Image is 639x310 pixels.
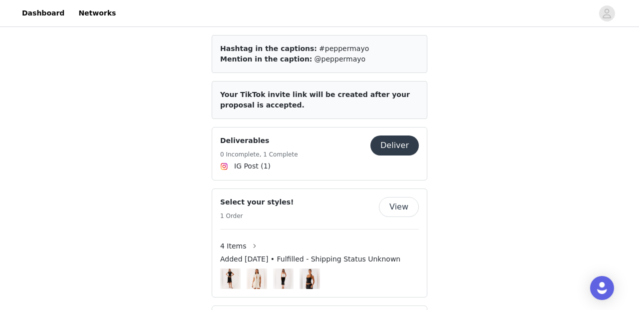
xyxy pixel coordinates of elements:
span: 4 Items [220,241,247,251]
span: Mention in the caption: [220,55,312,63]
img: Image Background Blur [220,266,241,291]
a: Networks [72,2,122,24]
img: Rue Capri Pants - Black [276,268,291,289]
img: Karling Mini Dress - Ivory [250,268,265,289]
h5: 0 Incomplete, 1 Complete [220,150,298,159]
div: avatar [602,5,612,21]
span: Hashtag in the captions: [220,44,317,52]
div: Select your styles! [212,188,427,297]
img: Image Background Blur [273,266,294,291]
div: Open Intercom Messenger [590,276,614,300]
h5: 1 Order [220,211,294,220]
h4: Deliverables [220,135,298,146]
button: View [379,197,419,217]
span: Your TikTok invite link will be created after your proposal is accepted. [220,90,410,109]
span: #peppermayo [319,44,369,52]
img: Shes A Lady Midi Skirt - Black [223,268,238,289]
img: Breanne Top - Black Polka Dot [303,268,318,289]
img: Instagram Icon [220,162,228,170]
img: Image Background Blur [300,266,320,291]
span: IG Post (1) [234,161,271,171]
a: Dashboard [16,2,70,24]
span: Added [DATE] • Fulfilled - Shipping Status Unknown [220,254,400,264]
div: Deliverables [212,127,427,180]
img: Image Background Blur [247,266,267,291]
span: @peppermayo [315,55,365,63]
button: Deliver [370,135,419,155]
h4: Select your styles! [220,197,294,207]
